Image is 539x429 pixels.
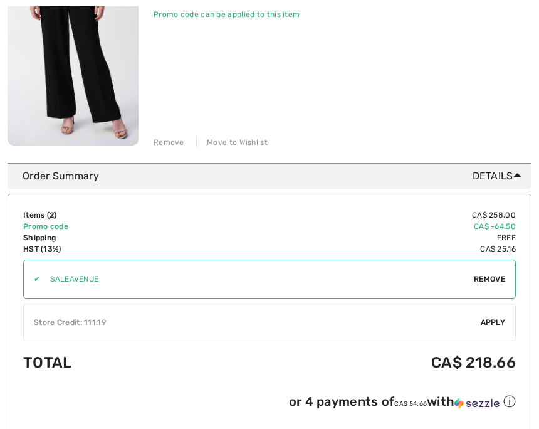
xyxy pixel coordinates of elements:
[23,341,203,384] td: Total
[23,393,516,415] div: or 4 payments ofCA$ 54.66withSezzle Click to learn more about Sezzle
[23,209,203,221] td: Items ( )
[40,260,474,298] input: Promo code
[203,341,516,384] td: CA$ 218.66
[203,232,516,243] td: Free
[154,9,347,20] div: Promo code can be applied to this item
[23,221,203,232] td: Promo code
[154,137,184,148] div: Remove
[24,273,40,285] div: ✔
[23,169,526,184] div: Order Summary
[481,317,506,328] span: Apply
[203,243,516,255] td: CA$ 25.16
[24,317,481,328] div: Store Credit: 111.19
[203,221,516,232] td: CA$ -64.50
[50,211,54,220] span: 2
[196,137,268,148] div: Move to Wishlist
[473,169,526,184] span: Details
[203,209,516,221] td: CA$ 258.00
[454,398,500,409] img: Sezzle
[23,243,203,255] td: HST (13%)
[394,400,427,408] span: CA$ 54.66
[474,273,505,285] span: Remove
[289,393,516,410] div: or 4 payments of with
[23,232,203,243] td: Shipping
